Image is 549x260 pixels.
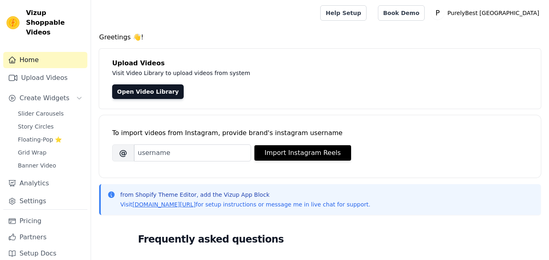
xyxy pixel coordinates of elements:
[378,5,425,21] a: Book Demo
[18,122,54,131] span: Story Circles
[436,9,440,17] text: P
[26,8,84,37] span: Vizup Shoppable Videos
[112,58,528,68] h4: Upload Videos
[3,213,87,229] a: Pricing
[138,231,502,247] h2: Frequently asked questions
[254,145,351,161] button: Import Instagram Reels
[13,134,87,145] a: Floating-Pop ⭐
[18,148,46,157] span: Grid Wrap
[3,175,87,191] a: Analytics
[444,6,542,20] p: PurelyBest [GEOGRAPHIC_DATA]
[3,90,87,106] button: Create Widgets
[3,229,87,245] a: Partners
[112,68,476,78] p: Visit Video Library to upload videos from system
[3,193,87,209] a: Settings
[120,200,370,208] p: Visit for setup instructions or message me in live chat for support.
[18,110,64,118] span: Slider Carousels
[18,135,62,144] span: Floating-Pop ⭐
[320,5,366,21] a: Help Setup
[134,144,251,161] input: username
[132,201,196,208] a: [DOMAIN_NAME][URL]
[18,161,56,170] span: Banner Video
[112,128,528,138] div: To import videos from Instagram, provide brand's instagram username
[13,160,87,171] a: Banner Video
[120,191,370,199] p: from Shopify Theme Editor, add the Vizup App Block
[13,147,87,158] a: Grid Wrap
[112,84,184,99] a: Open Video Library
[3,70,87,86] a: Upload Videos
[431,6,542,20] button: P PurelyBest [GEOGRAPHIC_DATA]
[3,52,87,68] a: Home
[13,108,87,119] a: Slider Carousels
[112,144,134,161] span: @
[99,32,541,42] h4: Greetings 👋!
[20,93,69,103] span: Create Widgets
[13,121,87,132] a: Story Circles
[7,16,20,29] img: Vizup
